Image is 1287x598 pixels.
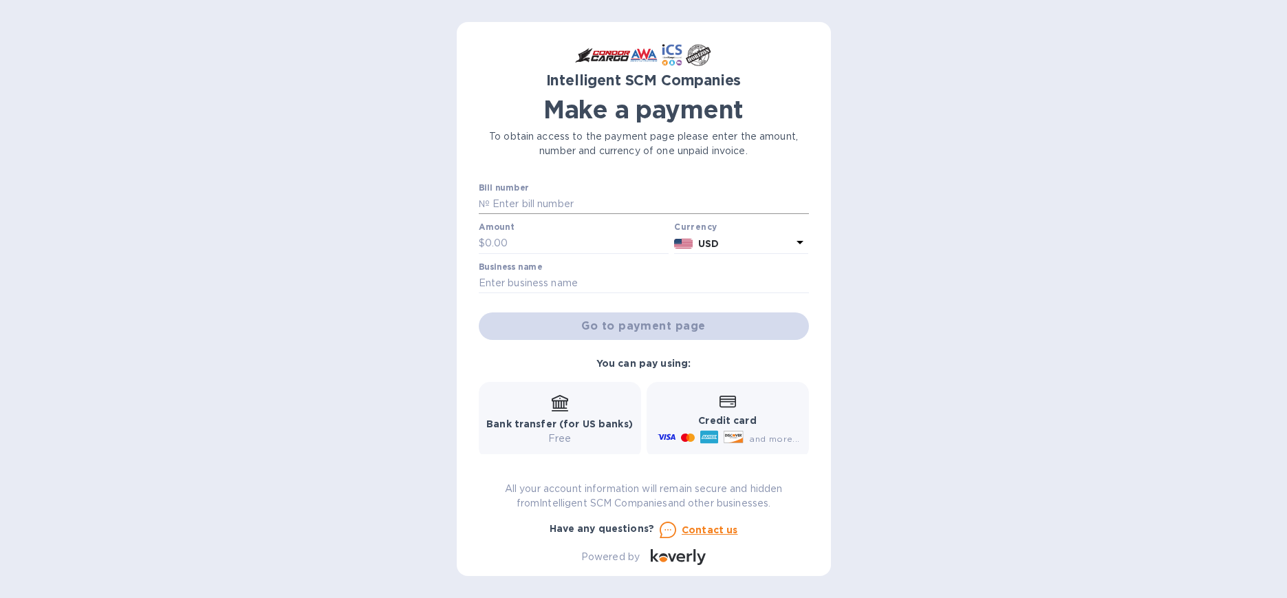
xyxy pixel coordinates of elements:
span: and more... [749,434,799,444]
input: Enter business name [479,273,809,294]
label: Bill number [479,184,528,192]
b: Credit card [698,415,756,426]
b: Have any questions? [550,523,655,534]
p: № [479,197,490,211]
b: You can pay using: [596,358,691,369]
p: Powered by [581,550,640,564]
p: $ [479,236,485,250]
img: USD [674,239,693,248]
b: USD [698,238,719,249]
input: 0.00 [485,233,669,254]
p: To obtain access to the payment page please enter the amount, number and currency of one unpaid i... [479,129,809,158]
label: Amount [479,224,514,232]
b: Intelligent SCM Companies [546,72,742,89]
label: Business name [479,263,542,271]
u: Contact us [682,524,738,535]
p: Free [486,431,633,446]
b: Currency [674,222,717,232]
b: Bank transfer (for US banks) [486,418,633,429]
p: All your account information will remain secure and hidden from Intelligent SCM Companies and oth... [479,482,809,511]
h1: Make a payment [479,95,809,124]
input: Enter bill number [490,194,809,215]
